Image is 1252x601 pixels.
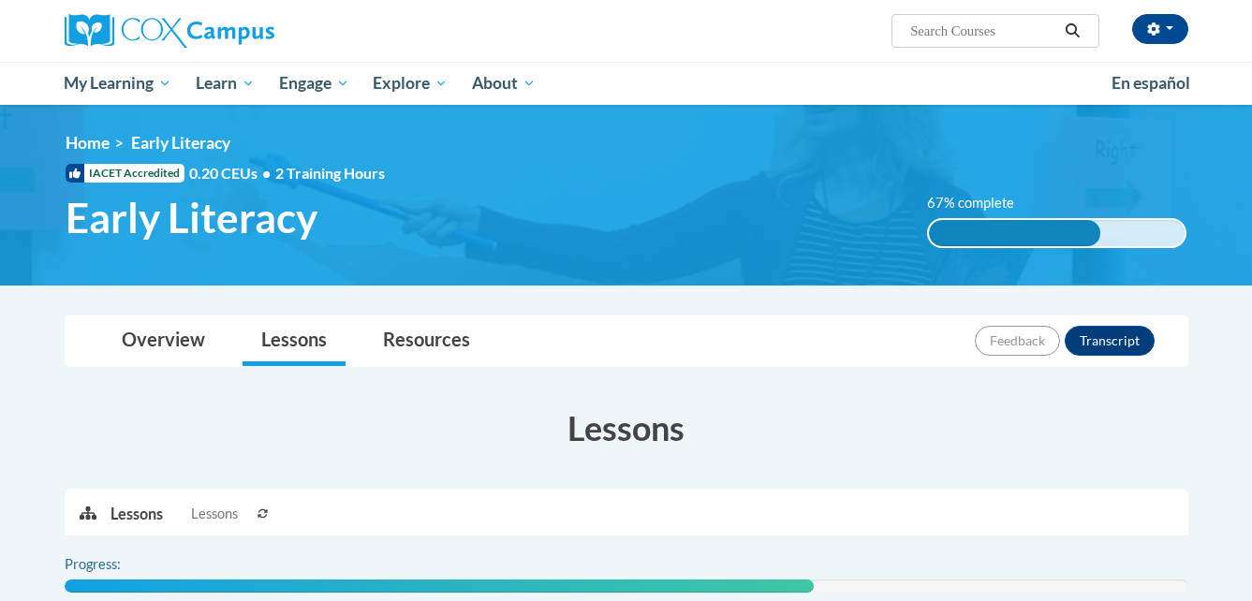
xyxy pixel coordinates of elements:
[66,164,184,183] span: IACET Accredited
[275,164,385,182] span: 2 Training Hours
[37,62,1216,105] div: Main menu
[110,504,163,524] p: Lessons
[131,133,230,153] span: Early Literacy
[65,14,420,48] a: Cox Campus
[975,326,1060,356] button: Feedback
[65,554,172,575] label: Progress:
[184,62,267,105] a: Learn
[1058,20,1086,42] button: Search
[64,72,171,95] span: My Learning
[361,62,460,105] a: Explore
[52,62,184,105] a: My Learning
[1099,64,1202,103] a: En español
[908,20,1058,42] input: Search Courses
[267,62,361,105] a: Engage
[364,316,489,366] a: Resources
[1112,73,1190,93] span: En español
[929,220,1100,246] div: 67% complete
[927,193,1035,213] label: 67% complete
[191,504,238,524] span: Lessons
[65,14,274,48] img: Cox Campus
[373,72,448,95] span: Explore
[66,133,110,153] a: Home
[460,62,548,105] a: About
[66,193,317,242] span: Early Literacy
[1065,326,1155,356] button: Transcript
[472,72,536,95] span: About
[262,164,271,182] span: •
[65,404,1188,451] h3: Lessons
[1132,14,1188,44] button: Account Settings
[103,316,224,366] a: Overview
[279,72,349,95] span: Engage
[196,72,255,95] span: Learn
[189,163,275,183] span: 0.20 CEUs
[243,316,346,366] a: Lessons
